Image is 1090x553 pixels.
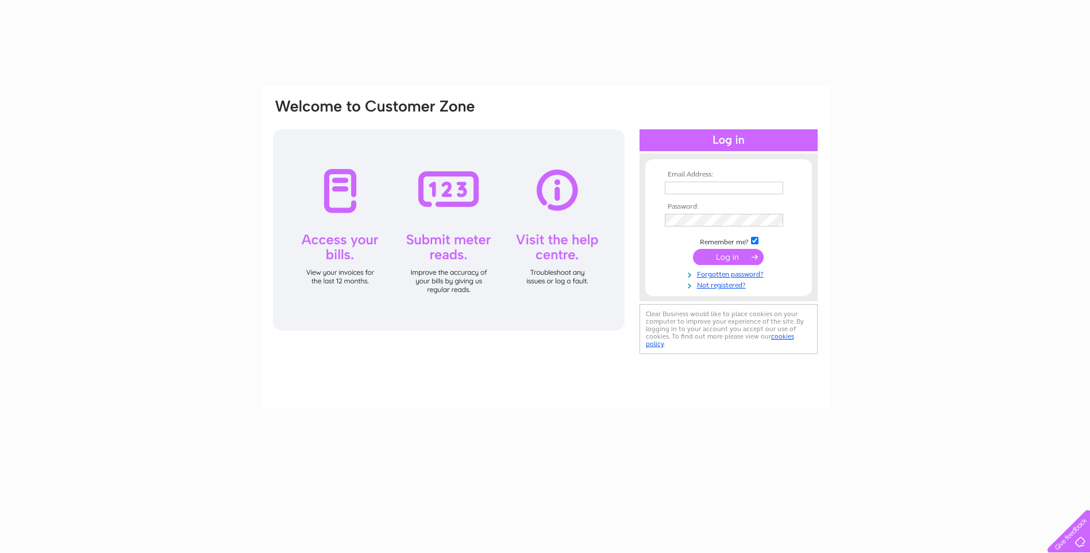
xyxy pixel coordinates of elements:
[665,268,795,279] a: Forgotten password?
[640,304,818,354] div: Clear Business would like to place cookies on your computer to improve your experience of the sit...
[646,332,794,348] a: cookies policy
[693,249,764,265] input: Submit
[662,171,795,179] th: Email Address:
[662,235,795,247] td: Remember me?
[665,279,795,290] a: Not registered?
[662,203,795,211] th: Password:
